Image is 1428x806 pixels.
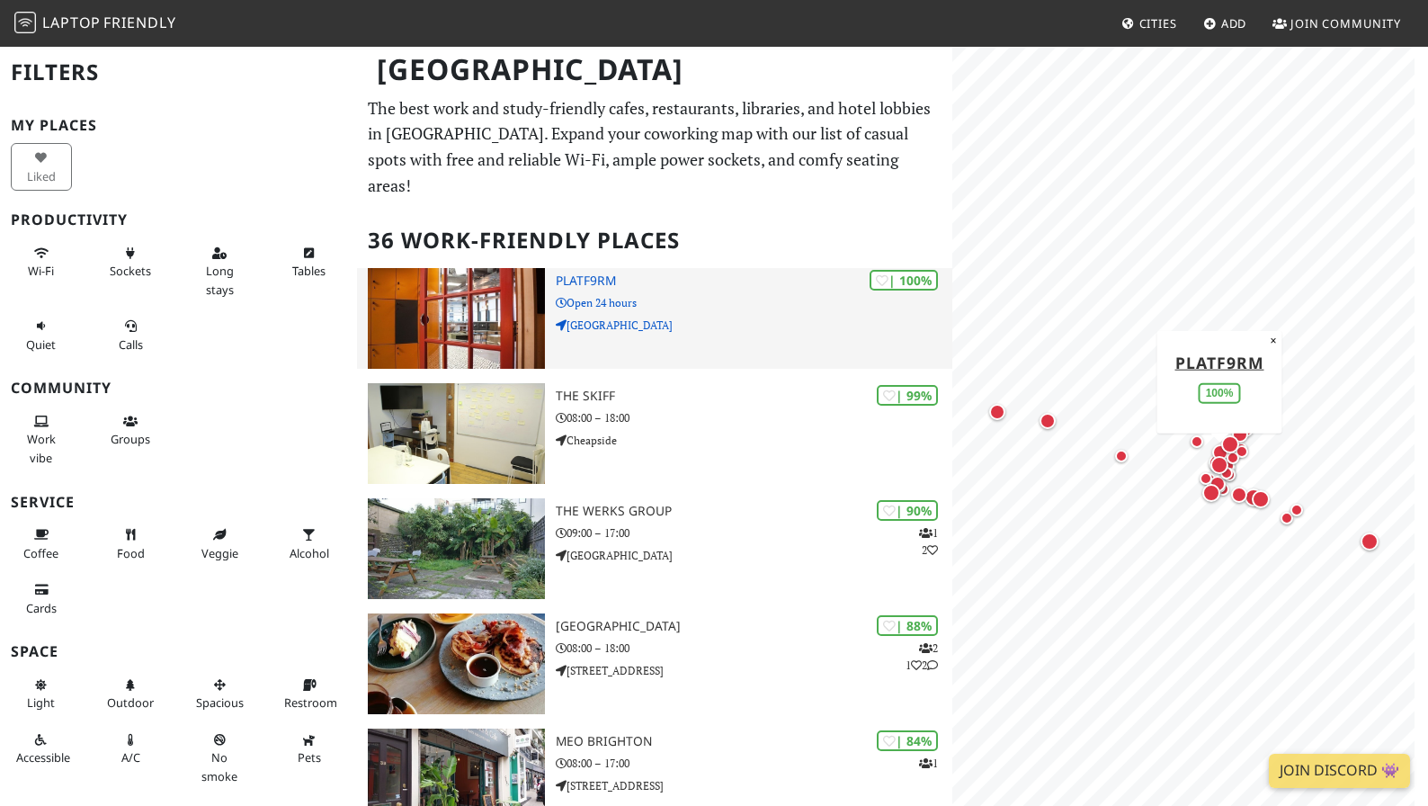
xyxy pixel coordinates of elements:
[292,263,326,279] span: Work-friendly tables
[1227,411,1263,447] div: Map marker
[11,520,72,568] button: Coffee
[556,504,952,519] h3: The Werks Group
[556,662,952,679] p: [STREET_ADDRESS]
[1264,330,1281,350] button: Close popup
[1236,479,1272,515] div: Map marker
[1191,461,1227,497] div: Map marker
[357,498,952,599] a: The Werks Group | 90% 12 The Werks Group 09:00 – 17:00 [GEOGRAPHIC_DATA]
[11,494,346,511] h3: Service
[1139,15,1177,31] span: Cities
[279,725,340,773] button: Pets
[11,311,72,359] button: Quiet
[1290,15,1401,31] span: Join Community
[870,270,938,291] div: | 100%
[1198,382,1240,403] div: 100%
[1222,416,1258,452] div: Map marker
[368,213,942,268] h2: 36 Work-Friendly Places
[201,749,237,784] span: Smoke free
[11,725,72,773] button: Accessible
[100,311,161,359] button: Calls
[1201,469,1237,505] div: Map marker
[368,498,545,599] img: The Werks Group
[1179,424,1215,460] div: Map marker
[362,45,949,94] h1: [GEOGRAPHIC_DATA]
[1200,445,1236,481] div: Map marker
[368,613,545,714] img: WOLFOX AVENUE
[357,268,952,369] a: PLATF9RM | 100% PLATF9RM Open 24 hours [GEOGRAPHIC_DATA]
[11,211,346,228] h3: Productivity
[100,520,161,568] button: Food
[368,268,545,369] img: PLATF9RM
[100,238,161,286] button: Sockets
[16,749,70,766] span: Accessible
[979,394,1015,430] div: Map marker
[100,725,161,773] button: A/C
[190,520,251,568] button: Veggie
[556,389,952,404] h3: The Skiff
[279,520,340,568] button: Alcohol
[1114,7,1184,40] a: Cities
[556,432,952,449] p: Cheapside
[103,13,175,32] span: Friendly
[279,670,340,718] button: Restroom
[556,547,952,564] p: [GEOGRAPHIC_DATA]
[877,500,938,521] div: | 90%
[556,524,952,542] p: 09:00 – 17:00
[906,640,938,674] p: 2 1 2
[1221,477,1257,513] div: Map marker
[1265,7,1408,40] a: Join Community
[11,117,346,134] h3: My Places
[556,317,952,334] p: [GEOGRAPHIC_DATA]
[279,238,340,286] button: Tables
[42,13,101,32] span: Laptop
[190,725,251,791] button: No smoke
[1212,426,1248,462] div: Map marker
[1103,438,1139,474] div: Map marker
[1269,500,1305,536] div: Map marker
[1030,403,1066,439] div: Map marker
[556,734,952,749] h3: MEO Brighton
[100,670,161,718] button: Outdoor
[1221,15,1247,31] span: Add
[1269,754,1410,788] a: Join Discord 👾
[877,385,938,406] div: | 99%
[196,694,244,711] span: Spacious
[26,600,57,616] span: Credit cards
[556,640,952,657] p: 08:00 – 18:00
[201,545,238,561] span: Veggie
[1174,351,1263,372] a: PLATF9RM
[1215,440,1251,476] div: Map marker
[556,777,952,794] p: [STREET_ADDRESS]
[1243,481,1279,517] div: Map marker
[1201,447,1237,483] div: Map marker
[119,336,143,353] span: Video/audio calls
[14,8,176,40] a: LaptopFriendly LaptopFriendly
[11,45,346,100] h2: Filters
[190,238,251,304] button: Long stays
[919,524,938,559] p: 1 2
[107,694,154,711] span: Outdoor area
[556,409,952,426] p: 08:00 – 18:00
[298,749,321,766] span: Pet friendly
[1352,524,1388,560] div: Map marker
[284,694,337,711] span: Restroom
[11,643,346,660] h3: Space
[1209,455,1245,491] div: Map marker
[877,615,938,636] div: | 88%
[1224,434,1260,470] div: Map marker
[290,545,329,561] span: Alcohol
[121,749,140,766] span: Air conditioned
[368,383,545,484] img: The Skiff
[27,694,55,711] span: Natural light
[27,431,56,465] span: People working
[14,12,36,33] img: LaptopFriendly
[11,380,346,397] h3: Community
[100,407,161,454] button: Groups
[11,575,72,622] button: Cards
[556,294,952,311] p: Open 24 hours
[357,383,952,484] a: The Skiff | 99% The Skiff 08:00 – 18:00 Cheapside
[11,238,72,286] button: Wi-Fi
[1216,407,1252,443] div: Map marker
[26,336,56,353] span: Quiet
[556,755,952,772] p: 08:00 – 17:00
